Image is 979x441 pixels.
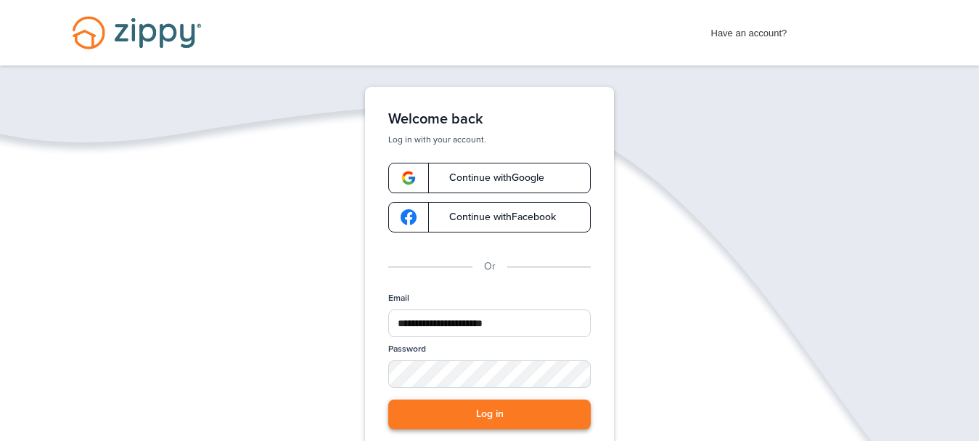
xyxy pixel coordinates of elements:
img: google-logo [401,170,417,186]
a: google-logoContinue withFacebook [388,202,591,232]
span: Continue with Facebook [435,212,556,222]
button: Log in [388,400,591,429]
h1: Welcome back [388,110,591,128]
label: Email [388,292,409,304]
label: Password [388,343,426,355]
span: Continue with Google [435,173,544,183]
p: Or [484,259,496,275]
span: Have an account? [711,18,787,41]
input: Email [388,309,591,337]
img: google-logo [401,209,417,225]
input: Password [388,360,591,388]
a: google-logoContinue withGoogle [388,163,591,193]
p: Log in with your account. [388,134,591,145]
